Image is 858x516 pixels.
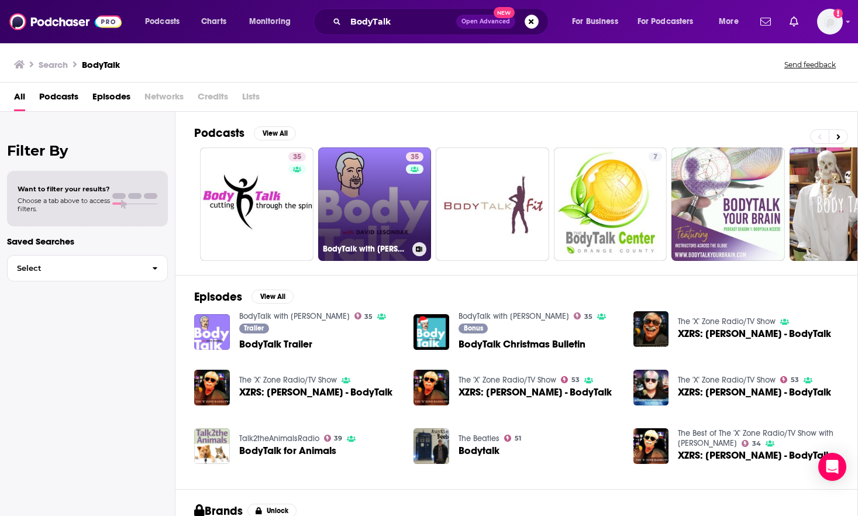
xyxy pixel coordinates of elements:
img: BodyTalk for Animals [194,428,230,464]
a: XZRS: Cress Spicer - BodyTalk [678,450,831,460]
img: XZRS: Cress Spicer - BodyTalk [194,370,230,405]
span: 35 [293,152,301,163]
a: 35 [288,152,306,161]
a: Talk2theAnimalsRadio [239,434,319,443]
span: Choose a tab above to access filters. [18,197,110,213]
a: XZRS: Cress Spicer - BodyTalk [678,329,831,339]
a: EpisodesView All [194,290,294,304]
h2: Filter By [7,142,168,159]
img: XZRS: Cress Spicer - BodyTalk [633,311,669,347]
a: 35 [354,312,373,319]
img: XZRS: Cress Spicer - BodyTalk [633,370,669,405]
a: XZRS: Cress Spicer - BodyTalk [678,387,831,397]
a: XZRS: Cress Spicer - BodyTalk [414,370,449,405]
h3: Search [39,59,68,70]
img: Podchaser - Follow, Share and Rate Podcasts [9,11,122,33]
a: 7 [554,147,667,261]
span: Monitoring [249,13,291,30]
a: Show notifications dropdown [756,12,776,32]
span: Lists [242,87,260,111]
span: 34 [752,441,761,446]
a: 34 [742,440,761,447]
span: New [494,7,515,18]
h2: Episodes [194,290,242,304]
button: open menu [711,12,753,31]
h3: BodyTalk [82,59,120,70]
span: All [14,87,25,111]
a: Podcasts [39,87,78,111]
button: Send feedback [781,60,839,70]
span: Trailer [244,325,264,332]
a: BodyTalk Trailer [239,339,312,349]
p: Saved Searches [7,236,168,247]
a: XZRS: Cress Spicer - BodyTalk [459,387,612,397]
button: open menu [630,12,711,31]
span: XZRS: [PERSON_NAME] - BodyTalk [459,387,612,397]
span: For Business [572,13,618,30]
input: Search podcasts, credits, & more... [346,12,456,31]
span: Open Advanced [461,19,510,25]
button: open menu [137,12,195,31]
a: 35BodyTalk with [PERSON_NAME] [318,147,432,261]
a: BodyTalk Christmas Bulletin [459,339,585,349]
span: Bonus [464,325,483,332]
div: Open Intercom Messenger [818,453,846,481]
span: XZRS: [PERSON_NAME] - BodyTalk [678,450,831,460]
a: The 'X' Zone Radio/TV Show [239,375,337,385]
span: Want to filter your results? [18,185,110,193]
img: User Profile [817,9,843,35]
a: 35 [574,312,592,319]
span: Charts [201,13,226,30]
a: BodyTalk with David Lesondak [239,311,350,321]
button: View All [254,126,296,140]
a: The 'X' Zone Radio/TV Show [459,375,556,385]
span: Bodytalk [459,446,499,456]
span: 39 [334,436,342,441]
span: 51 [515,436,521,441]
span: XZRS: [PERSON_NAME] - BodyTalk [239,387,392,397]
a: PodcastsView All [194,126,296,140]
button: open menu [564,12,633,31]
a: BodyTalk for Animals [239,446,336,456]
span: 35 [364,314,373,319]
a: 53 [780,376,799,383]
span: 53 [791,377,799,383]
span: Credits [198,87,228,111]
span: Networks [144,87,184,111]
a: The 'X' Zone Radio/TV Show [678,375,776,385]
button: View All [251,290,294,304]
a: 35 [406,152,423,161]
span: 35 [411,152,419,163]
a: Show notifications dropdown [785,12,803,32]
span: Logged in as nitabasu [817,9,843,35]
img: Bodytalk [414,428,449,464]
h3: BodyTalk with [PERSON_NAME] [323,244,408,254]
button: open menu [241,12,306,31]
span: Podcasts [145,13,180,30]
span: 53 [571,377,580,383]
a: Episodes [92,87,130,111]
img: BodyTalk Trailer [194,314,230,350]
a: 53 [561,376,580,383]
img: XZRS: Cress Spicer - BodyTalk [633,428,669,464]
a: The Beatles [459,434,499,443]
span: Select [8,264,143,272]
div: Search podcasts, credits, & more... [325,8,560,35]
a: The Best of The 'X' Zone Radio/TV Show with Rob McConnell [678,428,833,448]
a: 35 [200,147,313,261]
span: XZRS: [PERSON_NAME] - BodyTalk [678,329,831,339]
span: More [719,13,739,30]
a: BodyTalk with David Lesondak [459,311,569,321]
img: BodyTalk Christmas Bulletin [414,314,449,350]
a: XZRS: Cress Spicer - BodyTalk [239,387,392,397]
